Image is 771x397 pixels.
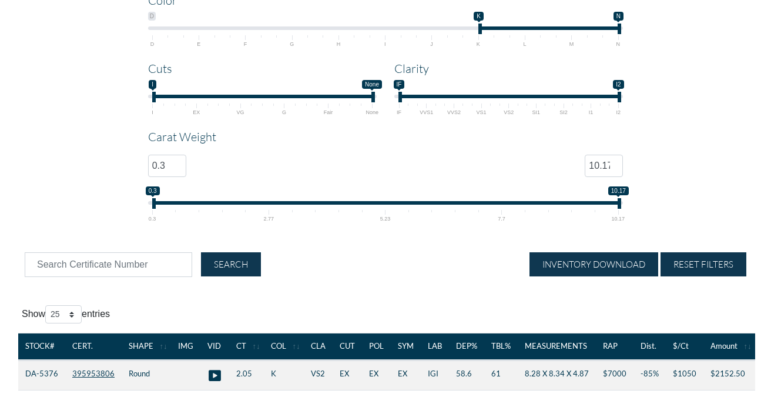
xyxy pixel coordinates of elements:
[362,333,391,361] th: POL
[200,333,229,361] th: VID
[596,361,633,390] td: $7000
[558,110,569,115] span: SI2
[610,216,627,222] span: 10.17
[445,110,462,115] span: VVS2
[531,110,542,115] span: SI1
[518,361,596,390] td: 8.28 X 8.34 X 4.87
[229,361,264,390] td: 2.05
[474,12,484,21] span: K
[608,186,629,195] span: 10.17
[146,186,160,195] span: 0.3
[666,333,703,361] th: $/Ct
[22,305,749,323] label: Show entries
[362,361,391,390] td: EX
[333,361,362,390] td: EX
[191,110,202,115] span: EX
[148,61,377,75] h4: Cuts
[633,333,666,361] th: Dist.
[149,42,156,47] span: D
[613,80,623,89] span: I2
[529,252,658,276] button: INVENTORY DOWNLOAD
[364,110,380,115] span: None
[242,42,249,47] span: F
[449,333,484,361] th: DEP%
[484,361,518,390] td: 61
[264,361,304,390] td: K
[661,252,746,276] button: RESET FILTERS
[378,216,393,222] span: 5.23
[288,42,296,47] span: G
[666,361,703,390] td: $1050
[502,110,515,115] span: VS2
[149,80,156,89] span: I
[449,361,484,390] td: 58.6
[484,333,518,361] th: TBL%
[614,110,622,115] span: I2
[394,80,405,89] span: IF
[596,333,633,361] th: RAP
[229,333,264,361] th: CT: activate to sort column ascending
[703,361,755,390] td: $2152.50
[362,80,382,89] span: None
[395,110,403,115] span: IF
[475,42,482,47] span: K
[518,333,596,361] th: MEASUREMENTS
[148,12,156,21] span: D
[335,42,343,47] span: H
[712,338,757,383] iframe: Drift Widget Chat Controller
[195,42,202,47] span: E
[304,333,333,361] th: CLA
[72,369,115,378] a: 395953806
[25,252,192,277] input: Search Certificate Number
[18,361,65,390] td: DA-5376
[262,216,276,222] span: 2.77
[235,110,246,115] span: VG
[421,333,449,361] th: LAB
[304,361,333,390] td: VS2
[614,12,623,21] span: N
[122,333,171,361] th: SHAPE: activate to sort column ascending
[428,42,435,47] span: J
[633,361,666,390] td: -85%
[45,305,82,323] select: Showentries
[148,129,623,144] h4: Carat Weight
[322,110,335,115] span: Fair
[703,333,755,361] th: Amount: activate to sort column ascending
[65,333,122,361] th: CERT.
[391,361,421,390] td: EX
[421,361,449,390] td: IGI
[18,333,65,361] th: STOCK#
[333,333,362,361] th: CUT
[280,110,288,115] span: G
[171,333,200,361] th: IMG
[475,110,488,115] span: VS1
[522,42,528,47] span: L
[147,216,158,222] span: 0.3
[496,216,507,222] span: 7.7
[383,42,388,47] span: I
[122,361,171,390] td: Round
[264,333,304,361] th: COL: activate to sort column ascending
[614,42,622,47] span: N
[391,333,421,361] th: SYM
[587,110,595,115] span: I1
[568,42,576,47] span: M
[201,252,261,276] button: SEARCH
[150,110,155,115] span: I
[418,110,435,115] span: VVS1
[394,61,623,75] h4: Clarity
